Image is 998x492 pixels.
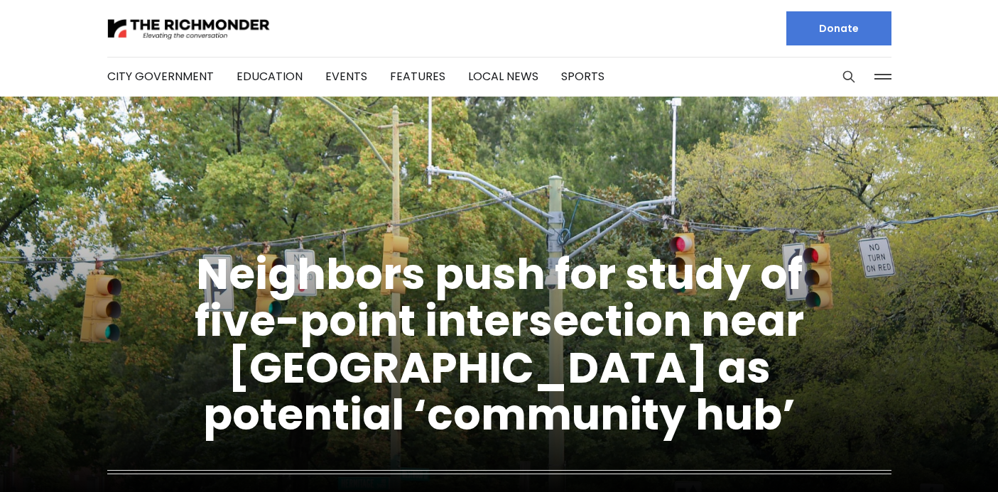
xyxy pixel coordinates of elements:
[468,68,538,84] a: Local News
[325,68,367,84] a: Events
[561,68,604,84] a: Sports
[107,16,271,41] img: The Richmonder
[838,66,859,87] button: Search this site
[237,68,303,84] a: Education
[786,11,891,45] a: Donate
[390,68,445,84] a: Features
[107,68,214,84] a: City Government
[195,244,804,444] a: Neighbors push for study of five-point intersection near [GEOGRAPHIC_DATA] as potential ‘communit...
